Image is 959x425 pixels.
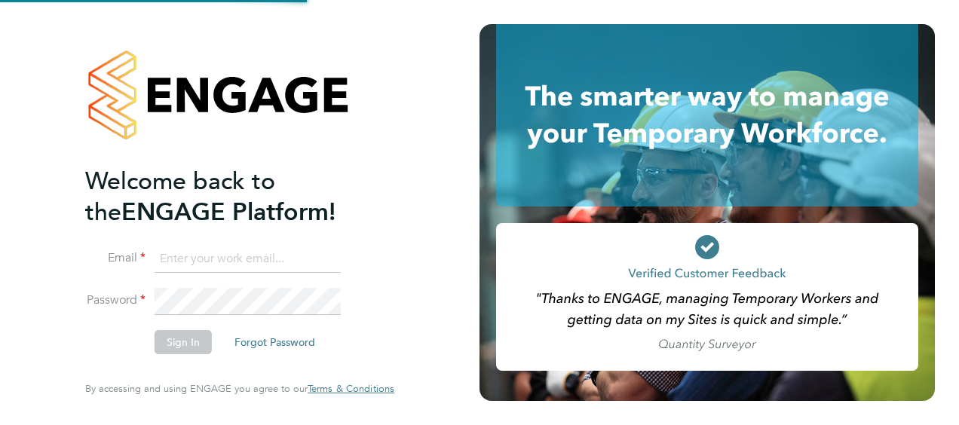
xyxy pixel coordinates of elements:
span: Terms & Conditions [308,382,394,395]
span: By accessing and using ENGAGE you agree to our [85,382,394,395]
span: Welcome back to the [85,167,275,227]
button: Sign In [155,330,212,354]
input: Enter your work email... [155,246,341,273]
a: Terms & Conditions [308,383,394,395]
h2: ENGAGE Platform! [85,166,379,228]
button: Forgot Password [222,330,327,354]
label: Password [85,292,146,308]
label: Email [85,250,146,266]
